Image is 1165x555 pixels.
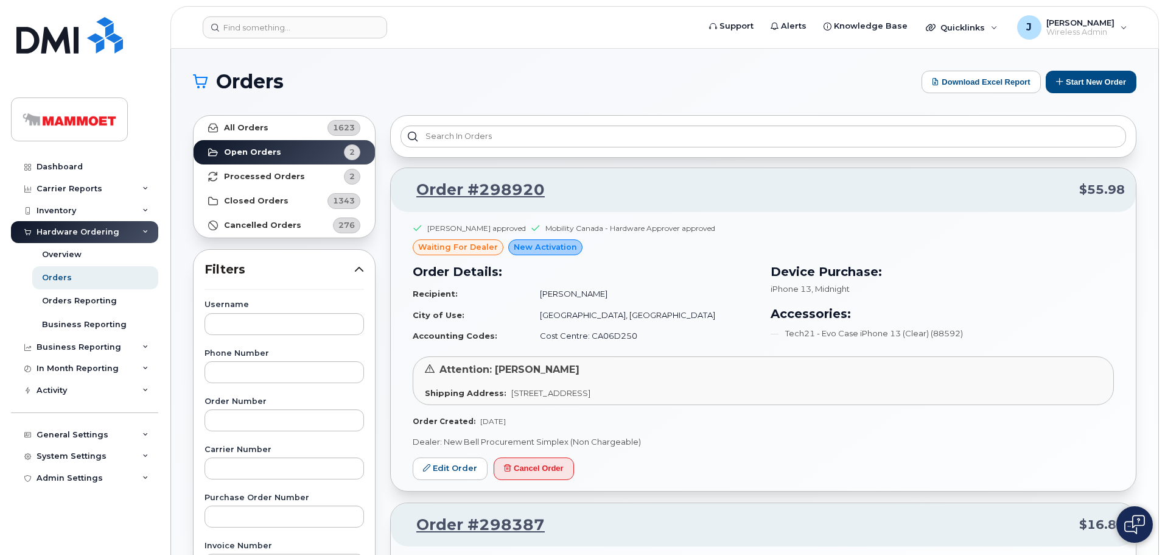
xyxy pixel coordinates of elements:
[1124,515,1145,534] img: Open chat
[402,179,545,201] a: Order #298920
[413,289,458,299] strong: Recipient:
[194,140,375,164] a: Open Orders2
[494,458,574,480] button: Cancel Order
[1046,71,1136,93] button: Start New Order
[205,261,354,278] span: Filters
[338,219,355,231] span: 276
[511,388,590,398] span: [STREET_ADDRESS]
[425,388,506,398] strong: Shipping Address:
[413,458,488,480] a: Edit Order
[922,71,1041,93] button: Download Excel Report
[194,189,375,213] a: Closed Orders1343
[224,147,281,157] strong: Open Orders
[529,325,756,347] td: Cost Centre: CA06D250
[529,305,756,326] td: [GEOGRAPHIC_DATA], [GEOGRAPHIC_DATA]
[811,284,850,294] span: , Midnight
[771,284,811,294] span: iPhone 13
[333,195,355,207] span: 1343
[402,514,545,536] a: Order #298387
[349,171,355,182] span: 2
[205,301,364,309] label: Username
[771,263,1114,281] h3: Device Purchase:
[480,417,506,426] span: [DATE]
[224,172,305,182] strong: Processed Orders
[205,350,364,358] label: Phone Number
[514,241,577,253] span: New Activation
[771,305,1114,323] h3: Accessories:
[1079,516,1125,534] span: $16.80
[205,494,364,502] label: Purchase Order Number
[413,310,464,320] strong: City of Use:
[413,331,497,341] strong: Accounting Codes:
[413,263,756,281] h3: Order Details:
[194,164,375,189] a: Processed Orders2
[224,123,268,133] strong: All Orders
[413,417,475,426] strong: Order Created:
[401,125,1126,147] input: Search in orders
[439,364,579,375] span: Attention: [PERSON_NAME]
[194,213,375,238] a: Cancelled Orders276
[418,241,498,253] span: waiting for dealer
[205,542,364,550] label: Invoice Number
[771,328,1114,339] li: Tech21 - Evo Case iPhone 13 (Clear) (88592)
[224,221,301,230] strong: Cancelled Orders
[529,283,756,305] td: [PERSON_NAME]
[349,146,355,158] span: 2
[224,196,289,206] strong: Closed Orders
[205,398,364,406] label: Order Number
[427,223,526,233] div: [PERSON_NAME] approved
[545,223,715,233] div: Mobility Canada - Hardware Approver approved
[205,446,364,454] label: Carrier Number
[194,116,375,140] a: All Orders1623
[333,122,355,133] span: 1623
[413,436,1114,448] p: Dealer: New Bell Procurement Simplex (Non Chargeable)
[1079,181,1125,199] span: $55.98
[216,72,284,91] span: Orders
